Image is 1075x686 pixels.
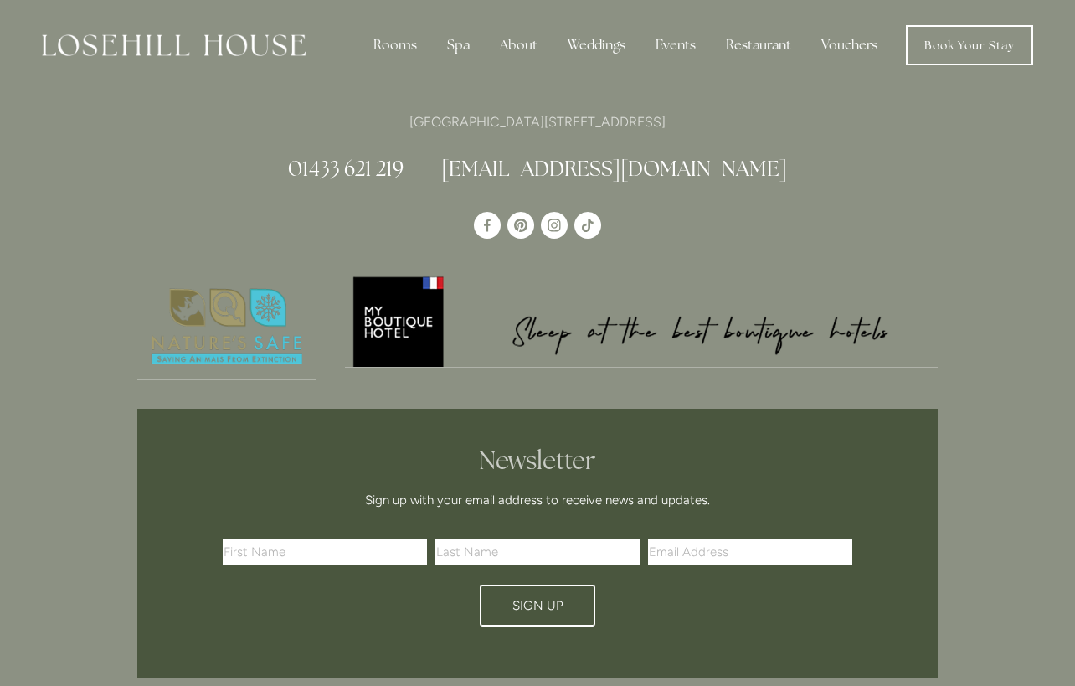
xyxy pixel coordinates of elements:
[345,274,939,367] img: My Boutique Hotel - Logo
[435,539,640,565] input: Last Name
[712,28,805,62] div: Restaurant
[223,539,427,565] input: First Name
[541,212,568,239] a: Instagram
[42,34,306,56] img: Losehill House
[345,274,939,368] a: My Boutique Hotel - Logo
[574,212,601,239] a: TikTok
[648,539,852,565] input: Email Address
[512,598,563,613] span: Sign Up
[808,28,891,62] a: Vouchers
[906,25,1033,65] a: Book Your Stay
[229,490,846,510] p: Sign up with your email address to receive news and updates.
[360,28,430,62] div: Rooms
[554,28,639,62] div: Weddings
[642,28,709,62] div: Events
[137,274,316,379] img: Nature's Safe - Logo
[507,212,534,239] a: Pinterest
[486,28,551,62] div: About
[480,585,595,627] button: Sign Up
[441,155,787,182] a: [EMAIL_ADDRESS][DOMAIN_NAME]
[229,446,846,476] h2: Newsletter
[434,28,483,62] div: Spa
[137,274,316,380] a: Nature's Safe - Logo
[137,111,938,133] p: [GEOGRAPHIC_DATA][STREET_ADDRESS]
[474,212,501,239] a: Losehill House Hotel & Spa
[288,155,404,182] a: 01433 621 219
